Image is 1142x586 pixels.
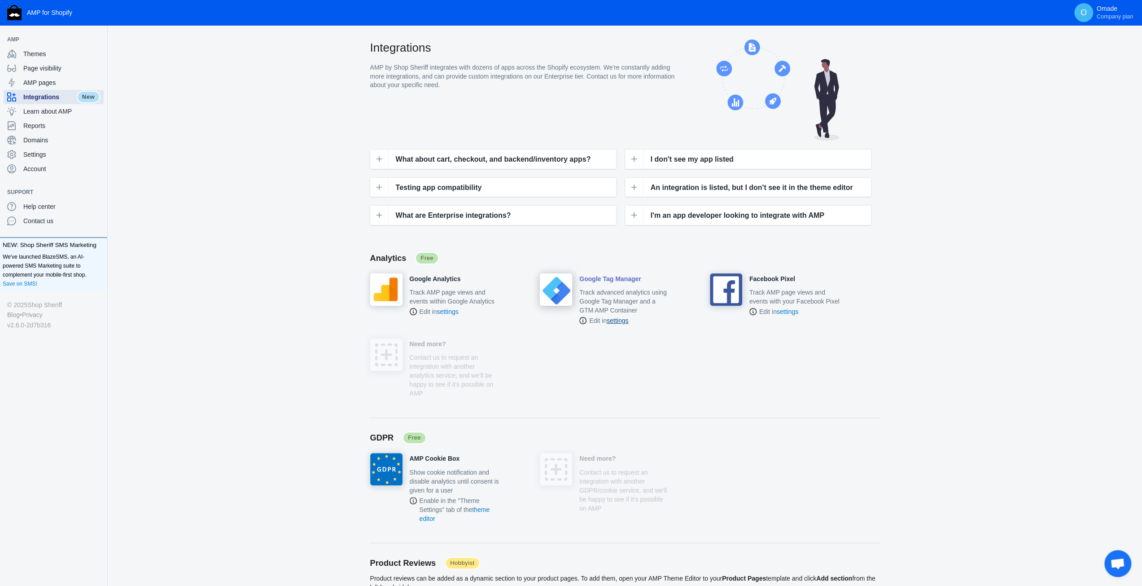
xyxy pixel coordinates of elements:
[91,190,105,194] button: Add a sales channel
[4,119,104,133] a: Reports
[370,559,436,568] span: Product Reviews
[23,202,100,211] span: Help center
[23,164,100,173] span: Account
[4,75,104,90] a: AMP pages
[23,49,100,58] span: Themes
[410,275,461,283] h4: Google Analytics
[579,288,670,315] p: Track advanced analytics using Google Tag Manager and a GTM AMP Container
[420,506,490,522] a: theme editor
[777,308,798,315] a: settings
[722,575,766,582] b: Product Pages
[370,254,407,263] span: Analytics
[759,307,798,316] span: Edit in
[23,136,100,145] span: Domains
[651,154,734,165] span: I don't see my app listed
[607,317,628,324] a: settings
[410,288,500,306] p: Track AMP page views and events within Google Analytics
[3,279,37,288] a: Save on SMS!
[396,182,482,194] span: Testing app compatibility
[540,273,572,306] img: google-tag-manager_150x150.png
[710,273,742,306] img: facebook-pixel_200x200.png
[7,35,91,44] span: AMP
[23,121,100,130] span: Reports
[370,40,676,56] h2: Integrations
[410,468,500,495] p: Show cookie notification and disable analytics until consent is given for a user
[4,47,104,61] a: Themes
[589,316,628,325] span: Edit in
[749,288,840,306] p: Track AMP page views and events with your Facebook Pixel
[579,273,641,283] a: Google Tag Manager
[420,307,459,316] span: Edit in
[816,575,852,582] b: Add section
[370,433,394,442] span: GDPR
[23,150,100,159] span: Settings
[410,353,500,398] p: Contact us to request an integration with another analytics service, and we'll be happy to see if...
[7,320,100,330] div: v2.6.0-2d7b316
[27,9,72,16] span: AMP for Shopify
[410,340,446,348] h4: Need more?
[651,210,824,221] span: I'm an app developer looking to integrate with AMP
[22,310,43,320] a: Privacy
[23,93,77,101] span: Integrations
[4,147,104,162] a: Settings
[77,91,100,103] span: New
[4,104,104,119] a: Learn about AMP
[1079,8,1088,17] span: O
[7,188,91,197] span: Support
[1097,5,1133,20] p: Omade
[23,216,100,225] span: Contact us
[27,300,62,310] a: Shop Sheriff
[370,273,403,306] img: google-analytics_200x200.png
[23,64,100,73] span: Page visibility
[370,63,676,90] p: AMP by Shop Sheriff integrates with dozens of apps across the Shopify ecosystem. We're constantly...
[579,275,641,283] h4: Google Tag Manager
[23,107,100,116] span: Learn about AMP
[4,61,104,75] a: Page visibility
[1097,13,1133,20] span: Company plan
[7,5,22,20] img: Shop Sheriff Logo
[23,78,100,87] span: AMP pages
[749,275,795,283] h4: Facebook Pixel
[579,468,670,513] p: Contact us to request an integration with another GDPR/cookie service, and we'll be happy to see ...
[4,90,104,104] a: IntegrationsNew
[7,310,20,320] a: Blog
[370,453,403,485] img: gdpr_200x200.jpg
[651,182,853,194] span: An integration is listed, but I don't see it in the theme editor
[420,496,500,523] span: Enable in the "Theme Settings" tab of the
[91,38,105,41] button: Add a sales channel
[7,300,100,310] div: © 2025
[410,273,461,283] a: Google Analytics
[403,432,426,444] span: Free
[749,273,795,283] a: Facebook Pixel
[396,210,511,221] span: What are Enterprise integrations?
[4,162,104,176] a: Account
[445,557,480,569] span: Hobbyist
[1104,550,1131,577] div: Ouvrir le chat
[437,308,458,315] a: settings
[410,455,460,463] h4: AMP Cookie Box
[415,252,439,264] span: Free
[579,455,616,463] h4: Need more?
[4,133,104,147] a: Domains
[396,154,591,165] span: What about cart, checkout, and backend/inventory apps?
[4,214,104,228] a: Contact us
[7,310,100,320] div: •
